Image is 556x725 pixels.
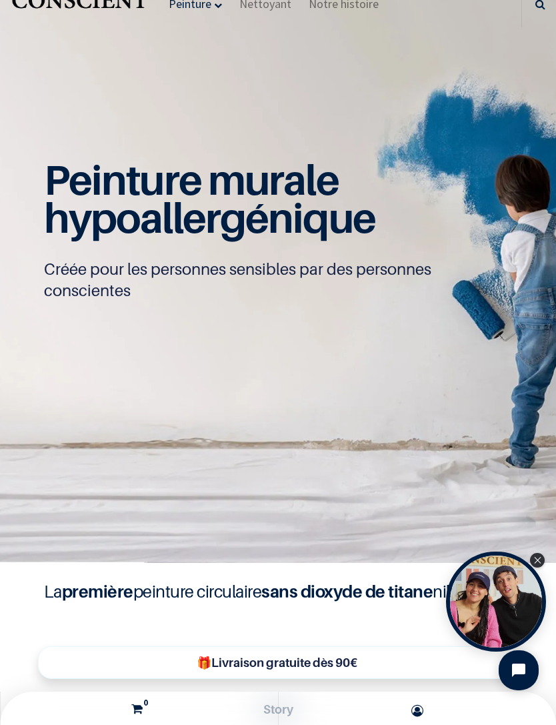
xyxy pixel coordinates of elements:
div: Open Tolstoy widget [446,552,546,652]
b: sans dioxyde de titane [261,581,433,602]
h4: La peinture circulaire ni [38,579,519,604]
a: 0 [4,692,275,725]
div: Close Tolstoy widget [530,553,545,568]
p: Créée pour les personnes sensibles par des personnes conscientes [44,259,513,301]
b: 🎁Livraison gratuite dès 90€ [197,656,357,670]
div: Tolstoy bubble widget [446,552,546,652]
span: hypoallergénique [44,193,375,242]
b: première [62,581,133,602]
sup: 0 [140,697,151,708]
div: Open Tolstoy [446,552,546,652]
span: Peinture murale [44,155,339,204]
iframe: Tidio Chat [487,639,550,702]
